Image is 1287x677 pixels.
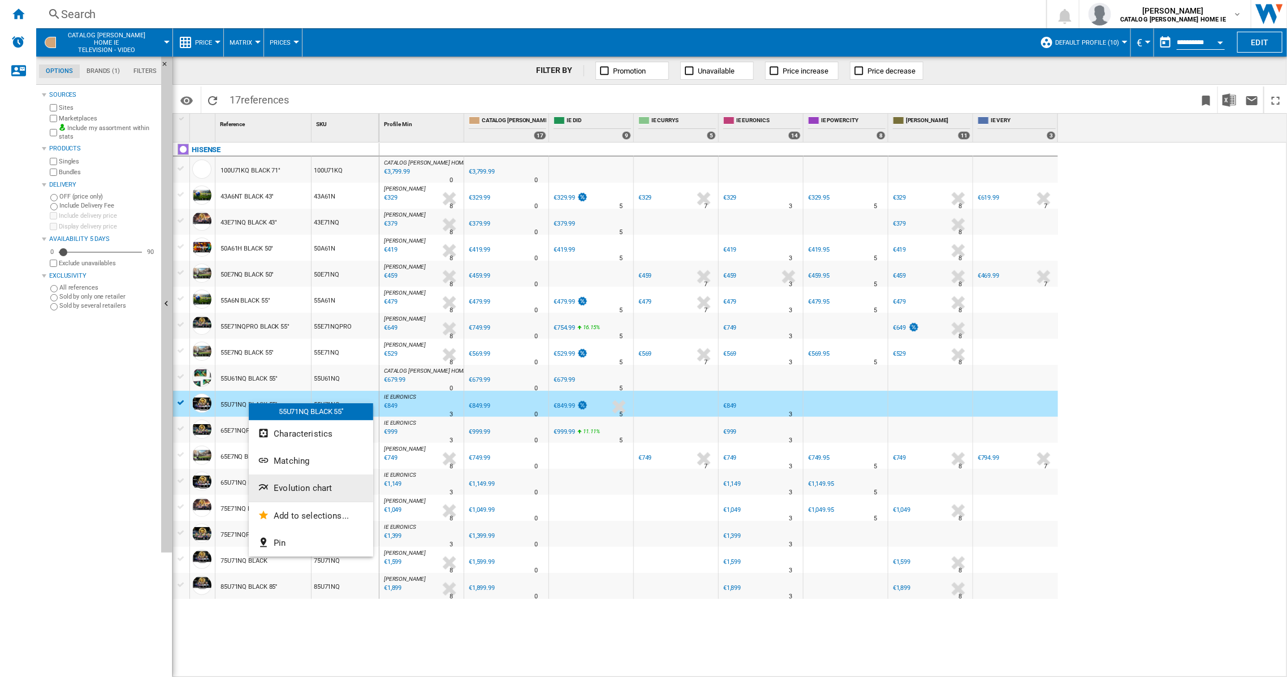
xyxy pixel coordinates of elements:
span: Pin [274,538,286,548]
span: Evolution chart [274,483,332,493]
span: Matching [274,456,309,466]
span: Add to selections... [274,511,349,521]
button: Characteristics [249,420,373,447]
div: 55U71NQ BLACK 55'' [249,403,373,420]
button: Add to selections... [249,502,373,529]
button: Matching [249,447,373,475]
button: Pin... [249,529,373,557]
span: Characteristics [274,429,332,439]
button: Evolution chart [249,475,373,502]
